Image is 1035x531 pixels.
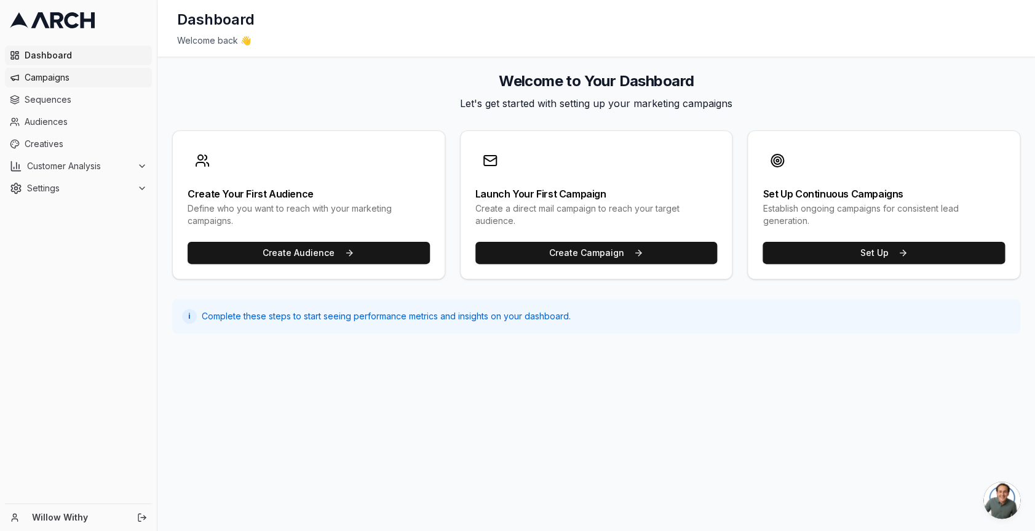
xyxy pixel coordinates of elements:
[188,242,430,264] button: Create Audience
[188,311,191,321] span: i
[475,202,718,227] div: Create a direct mail campaign to reach your target audience.
[32,511,124,524] a: Willow Withy
[25,138,147,150] span: Creatives
[5,134,152,154] a: Creatives
[25,71,147,84] span: Campaigns
[177,10,255,30] h1: Dashboard
[202,310,571,322] span: Complete these steps to start seeing performance metrics and insights on your dashboard.
[5,156,152,176] button: Customer Analysis
[25,116,147,128] span: Audiences
[25,49,147,62] span: Dashboard
[177,34,1015,47] div: Welcome back 👋
[5,90,152,110] a: Sequences
[5,46,152,65] a: Dashboard
[5,112,152,132] a: Audiences
[983,482,1020,519] div: Open chat
[763,242,1005,264] button: Set Up
[27,182,132,194] span: Settings
[763,189,1005,199] div: Set Up Continuous Campaigns
[133,509,151,526] button: Log out
[172,71,1020,91] h2: Welcome to Your Dashboard
[763,202,1005,227] div: Establish ongoing campaigns for consistent lead generation.
[5,178,152,198] button: Settings
[5,68,152,87] a: Campaigns
[172,96,1020,111] p: Let's get started with setting up your marketing campaigns
[475,189,718,199] div: Launch Your First Campaign
[27,160,132,172] span: Customer Analysis
[188,189,430,199] div: Create Your First Audience
[188,202,430,227] div: Define who you want to reach with your marketing campaigns.
[475,242,718,264] button: Create Campaign
[25,94,147,106] span: Sequences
